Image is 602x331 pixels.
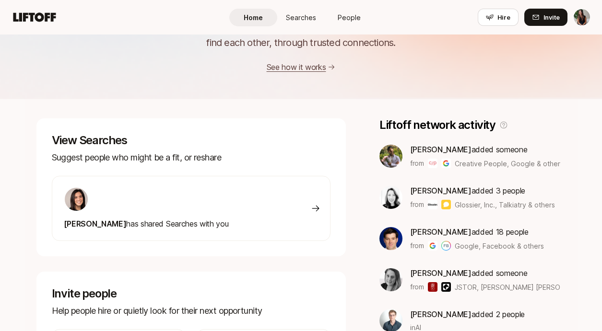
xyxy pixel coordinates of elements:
span: [PERSON_NAME] [410,268,472,278]
p: Suggest people who might be a fit, or reshare [52,151,331,164]
span: Home [244,12,263,23]
p: from [410,199,424,210]
span: [PERSON_NAME] [410,227,472,237]
span: Searches [286,12,316,23]
img: bae93d0f_93aa_4860_92e6_229114e9f6b1.jpg [379,145,402,168]
p: Liftoff network activity [379,118,496,132]
span: [PERSON_NAME] [410,309,472,319]
img: Glossier, Inc. [428,200,437,209]
span: Google, Facebook & others [455,241,544,251]
span: [PERSON_NAME] [410,186,472,195]
img: ACg8ocID61EeImf-rSe600XU3FvR_PMxysu5FXBpP-R3D0pyaH3u7LjRgQ=s160-c [379,227,402,250]
img: Kleiner Perkins [441,282,451,292]
a: Home [229,9,277,26]
p: View Searches [52,134,331,147]
img: Facebook [441,241,451,251]
p: Help people hire or quietly look for their next opportunity [52,304,331,318]
a: People [325,9,373,26]
img: Creative People [428,159,437,168]
img: Talkiatry [441,200,451,209]
img: JSTOR [428,282,437,292]
p: added someone [410,143,560,156]
p: from [410,281,424,293]
p: added 2 people [410,308,525,320]
span: JSTOR, [PERSON_NAME] [PERSON_NAME] & others [455,282,560,292]
p: added 3 people [410,184,555,197]
a: See how it works [267,62,326,72]
span: Invite [543,12,560,22]
img: ALV-UjUALEGCdW06JJDWUsPM8N4faOnpNkUQlgzObmWLNfWYoFqU5ABSlqx0ivuQEqatReScjGnkZM5Fwfrx1sMUx3ZYPIQMt... [379,268,402,291]
a: Searches [277,9,325,26]
img: Google [441,159,451,168]
p: from [410,240,424,251]
img: Ciara Cornette [574,9,590,25]
img: 8ce70dcf_dbd8_4ecc_b896_0a5632257277.jpg [379,186,402,209]
p: added 18 people [410,226,544,238]
button: Hire [478,9,519,26]
p: Invite people [52,287,331,300]
p: Liftoff is a hiring and networking platform that enables incredible people to find each other, th... [130,23,473,49]
button: Invite [524,9,567,26]
p: from [410,158,424,169]
span: Glossier, Inc., Talkiatry & others [455,200,555,210]
button: Ciara Cornette [573,9,590,26]
span: Hire [497,12,510,22]
span: People [338,12,361,23]
img: 71d7b91d_d7cb_43b4_a7ea_a9b2f2cc6e03.jpg [65,188,88,211]
span: has shared Searches with you [64,219,229,228]
span: Creative People, Google & others [455,159,560,169]
span: [PERSON_NAME] [64,219,127,228]
img: Google [428,241,437,251]
p: added someone [410,267,560,279]
span: [PERSON_NAME] [410,145,472,154]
